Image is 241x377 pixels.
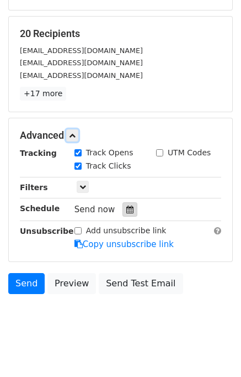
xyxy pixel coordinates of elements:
[20,87,66,101] a: +17 more
[20,183,48,192] strong: Filters
[86,160,131,172] label: Track Clicks
[20,227,74,235] strong: Unsubscribe
[20,149,57,158] strong: Tracking
[20,71,143,80] small: [EMAIL_ADDRESS][DOMAIN_NAME]
[86,225,167,237] label: Add unsubscribe link
[186,324,241,377] iframe: Chat Widget
[20,28,221,40] h5: 20 Recipients
[74,205,115,214] span: Send now
[47,273,96,294] a: Preview
[20,46,143,55] small: [EMAIL_ADDRESS][DOMAIN_NAME]
[99,273,183,294] a: Send Test Email
[8,273,45,294] a: Send
[20,129,221,142] h5: Advanced
[20,59,143,67] small: [EMAIL_ADDRESS][DOMAIN_NAME]
[168,147,211,159] label: UTM Codes
[86,147,133,159] label: Track Opens
[20,204,60,213] strong: Schedule
[74,239,174,249] a: Copy unsubscribe link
